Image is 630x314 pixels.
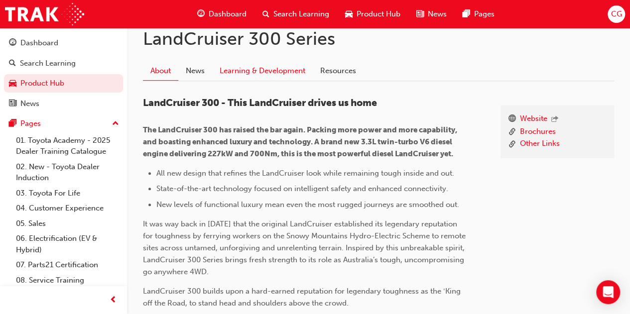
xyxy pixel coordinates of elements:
[9,119,16,128] span: pages-icon
[508,113,516,126] span: www-icon
[12,186,123,201] a: 03. Toyota For Life
[20,37,58,49] div: Dashboard
[428,8,447,20] span: News
[156,184,448,193] span: State-of-the-art technology focused on intelligent safety and enhanced connectivity.
[5,3,84,25] img: Trak
[9,100,16,108] span: news-icon
[463,8,470,20] span: pages-icon
[143,219,468,276] span: It was way back in [DATE] that the original LandCruiser established its legendary reputation for ...
[143,287,462,308] span: LandCruiser 300 builds upon a hard-earned reputation for legendary toughness as the ‛King off the...
[12,216,123,231] a: 05. Sales
[20,58,76,69] div: Search Learning
[416,8,424,20] span: news-icon
[143,125,459,158] span: The LandCruiser 300 has raised the bar again. Packing more power and more capability, and boastin...
[12,231,123,257] a: 06. Electrification (EV & Hybrid)
[178,62,212,81] a: News
[611,8,622,20] span: CG
[4,114,123,133] button: Pages
[596,280,620,304] div: Open Intercom Messenger
[551,115,558,124] span: outbound-icon
[9,59,16,68] span: search-icon
[345,8,353,20] span: car-icon
[156,169,454,178] span: All new design that refines the LandCruiser look while remaining tough inside and out.
[520,138,560,150] a: Other Links
[4,54,123,73] a: Search Learning
[4,95,123,113] a: News
[12,159,123,186] a: 02. New - Toyota Dealer Induction
[143,97,377,108] span: LandCruiser 300 - This LandCruiser drives us home
[156,200,459,209] span: New levels of functional luxury mean even the most rugged journeys are smoothed out.
[212,62,313,81] a: Learning & Development
[12,257,123,273] a: 07. Parts21 Certification
[508,126,516,138] span: link-icon
[143,28,614,50] h1: LandCruiser 300 Series
[313,62,364,81] a: Resources
[209,8,247,20] span: Dashboard
[4,34,123,52] a: Dashboard
[4,32,123,114] button: DashboardSearch LearningProduct HubNews
[189,4,254,24] a: guage-iconDashboard
[474,8,495,20] span: Pages
[12,201,123,216] a: 04. Customer Experience
[110,294,117,307] span: prev-icon
[262,8,269,20] span: search-icon
[143,62,178,81] a: About
[197,8,205,20] span: guage-icon
[12,133,123,159] a: 01. Toyota Academy - 2025 Dealer Training Catalogue
[408,4,455,24] a: news-iconNews
[455,4,503,24] a: pages-iconPages
[273,8,329,20] span: Search Learning
[254,4,337,24] a: search-iconSearch Learning
[9,39,16,48] span: guage-icon
[4,74,123,93] a: Product Hub
[508,138,516,150] span: link-icon
[357,8,400,20] span: Product Hub
[520,113,547,126] a: Website
[337,4,408,24] a: car-iconProduct Hub
[112,117,119,130] span: up-icon
[608,5,625,23] button: CG
[20,98,39,109] div: News
[12,273,123,288] a: 08. Service Training
[9,79,16,88] span: car-icon
[20,118,41,129] div: Pages
[520,126,556,138] a: Brochures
